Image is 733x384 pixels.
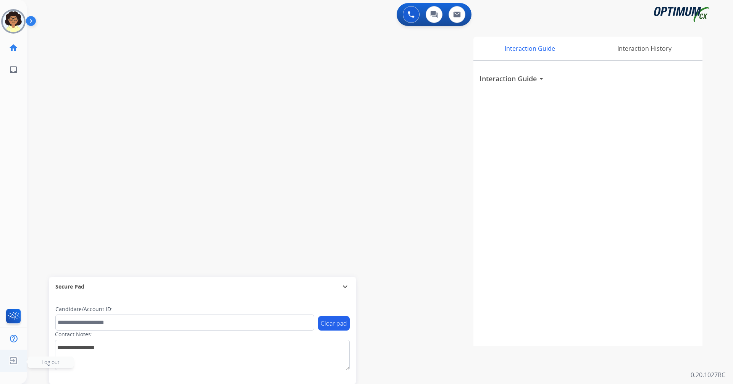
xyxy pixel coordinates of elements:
[55,283,84,290] span: Secure Pad
[9,65,18,74] mat-icon: inbox
[318,316,350,331] button: Clear pad
[55,305,113,313] label: Candidate/Account ID:
[3,11,24,32] img: avatar
[42,358,60,366] span: Log out
[691,370,725,379] p: 0.20.1027RC
[537,74,546,83] mat-icon: arrow_drop_down
[341,282,350,291] mat-icon: expand_more
[480,73,537,84] h3: Interaction Guide
[473,37,586,60] div: Interaction Guide
[55,331,92,338] label: Contact Notes:
[586,37,702,60] div: Interaction History
[9,43,18,52] mat-icon: home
